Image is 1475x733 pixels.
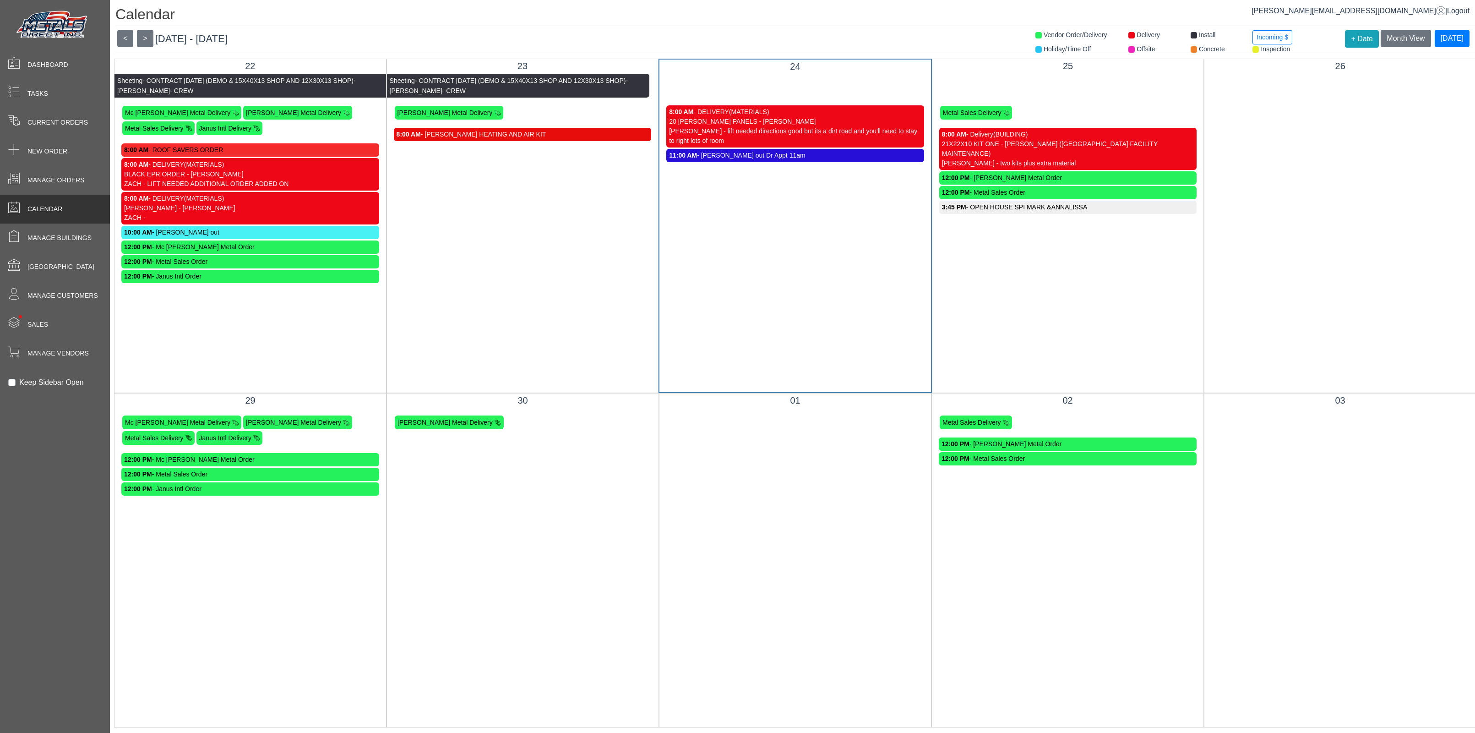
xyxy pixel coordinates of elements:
div: - [PERSON_NAME] Metal Order [942,439,1194,449]
span: (MATERIALS) [184,161,224,168]
span: Vendor Order/Delivery [1044,31,1107,38]
span: Metal Sales Delivery [125,125,184,132]
strong: 8:00 AM [397,131,421,138]
strong: 12:00 PM [124,258,152,265]
span: Janus Intl Delivery [199,125,251,132]
span: • [9,302,32,332]
button: > [137,30,153,47]
div: 29 [121,394,379,407]
div: 01 [666,394,924,407]
span: Manage Customers [27,291,98,301]
div: [PERSON_NAME] - [PERSON_NAME] [124,203,376,213]
strong: 12:00 PM [124,470,152,478]
span: - CONTRACT [DATE] (DEMO & 15X40X13 SHOP AND 12X30X13 SHOP) [142,77,354,84]
div: - DELIVERY [124,194,376,203]
span: Inspection [1261,45,1290,53]
span: Mc [PERSON_NAME] Metal Delivery [125,109,230,116]
strong: 11:00 AM [669,152,697,159]
strong: 3:45 PM [942,203,966,211]
div: 03 [1211,394,1469,407]
span: - CREW [442,87,466,94]
span: Tasks [27,89,48,98]
span: Concrete [1199,45,1225,53]
span: [PERSON_NAME] Metal Delivery [246,109,341,116]
div: - Mc [PERSON_NAME] Metal Order [124,455,376,465]
strong: 8:00 AM [124,146,148,153]
div: - DELIVERY [124,160,376,170]
span: Manage Vendors [27,349,89,358]
strong: 12:00 PM [124,273,152,280]
strong: 8:00 AM [124,195,148,202]
div: - [PERSON_NAME] out Dr Appt 11am [669,151,921,160]
div: 22 [121,59,379,73]
span: Current Orders [27,118,88,127]
div: - Mc [PERSON_NAME] Metal Order [124,242,376,252]
span: [PERSON_NAME] Metal Delivery [246,419,341,426]
a: [PERSON_NAME][EMAIL_ADDRESS][DOMAIN_NAME] [1252,7,1445,15]
strong: 12:00 PM [124,456,152,463]
div: - [PERSON_NAME] out [124,228,376,237]
span: Holiday/Time Off [1044,45,1091,53]
div: - OPEN HOUSE SPI MARK &ANNALISSA [942,202,1194,212]
span: Metal Sales Delivery [125,434,184,442]
div: 23 [394,59,652,73]
span: New Order [27,147,67,156]
div: - [PERSON_NAME] Metal Order [942,173,1194,183]
span: Metal Sales Delivery [943,109,1001,116]
strong: 8:00 AM [124,161,148,168]
strong: 8:00 AM [942,131,966,138]
h1: Calendar [115,5,1475,26]
span: [DATE] - [DATE] [155,33,228,44]
div: 25 [939,59,1197,73]
span: Install [1199,31,1216,38]
span: Manage Orders [27,175,84,185]
span: Calendar [27,204,62,214]
div: ZACH - [124,213,376,223]
div: - Metal Sales Order [124,470,376,479]
span: Mc [PERSON_NAME] Metal Delivery [125,419,230,426]
div: - DELIVERY [669,107,921,117]
span: Manage Buildings [27,233,92,243]
span: (MATERIALS) [729,108,769,115]
span: Sheeting [117,77,142,84]
span: Sales [27,320,48,329]
span: (MATERIALS) [184,195,224,202]
strong: 12:00 PM [942,440,969,448]
label: Keep Sidebar Open [19,377,84,388]
div: - Janus Intl Order [124,272,376,281]
div: - ROOF SAVERS ORDER [124,145,376,155]
div: - [PERSON_NAME] HEATING AND AIR KIT [397,130,649,139]
span: - [PERSON_NAME] [117,77,356,94]
div: [PERSON_NAME] - two kits plus extra material [942,159,1194,168]
span: [PERSON_NAME] Metal Delivery [397,419,493,426]
strong: 8:00 AM [669,108,693,115]
strong: 12:00 PM [942,189,970,196]
span: - [PERSON_NAME] [390,77,628,94]
span: Metal Sales Delivery [942,419,1001,426]
div: - Metal Sales Order [942,188,1194,197]
strong: 12:00 PM [942,455,969,462]
div: 20 [PERSON_NAME] PANELS - [PERSON_NAME] [669,117,921,126]
span: Dashboard [27,60,68,70]
span: (BUILDING) [993,131,1028,138]
div: [PERSON_NAME] - lift needed directions good but its a dirt road and you'll need to stay to right ... [669,126,921,146]
div: 21X22X10 KIT ONE - [PERSON_NAME] ([GEOGRAPHIC_DATA] FACILITY MAINTENANCE) [942,139,1194,159]
button: [DATE] [1435,30,1470,47]
span: Janus Intl Delivery [199,434,251,442]
div: ZACH - LIFT NEEDED ADDITIONAL ORDER ADDED ON [124,179,376,189]
span: - CONTRACT [DATE] (DEMO & 15X40X13 SHOP AND 12X30X13 SHOP) [415,77,626,84]
div: - Metal Sales Order [124,257,376,267]
div: BLACK EPR ORDER - [PERSON_NAME] [124,170,376,179]
div: - Delivery [942,130,1194,139]
button: Incoming $ [1252,30,1292,44]
span: Month View [1387,34,1425,42]
div: 24 [666,60,924,73]
span: - CREW [170,87,193,94]
button: < [117,30,133,47]
button: + Date [1345,30,1379,48]
span: Sheeting [390,77,415,84]
span: Delivery [1137,31,1160,38]
strong: 12:00 PM [124,485,152,492]
strong: 12:00 PM [124,243,152,251]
